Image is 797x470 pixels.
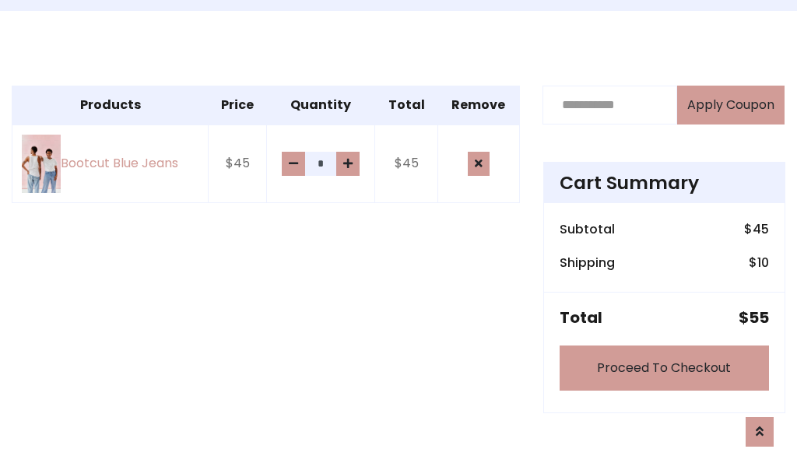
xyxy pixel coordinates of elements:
[677,86,785,125] button: Apply Coupon
[560,255,615,270] h6: Shipping
[749,255,769,270] h6: $
[560,172,769,194] h4: Cart Summary
[375,125,437,202] td: $45
[739,308,769,327] h5: $
[375,86,437,125] th: Total
[757,254,769,272] span: 10
[753,220,769,238] span: 45
[209,86,267,125] th: Price
[560,222,615,237] h6: Subtotal
[744,222,769,237] h6: $
[437,86,519,125] th: Remove
[12,86,209,125] th: Products
[209,125,267,202] td: $45
[266,86,374,125] th: Quantity
[560,308,602,327] h5: Total
[560,345,769,391] a: Proceed To Checkout
[749,307,769,328] span: 55
[22,135,198,193] a: Bootcut Blue Jeans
